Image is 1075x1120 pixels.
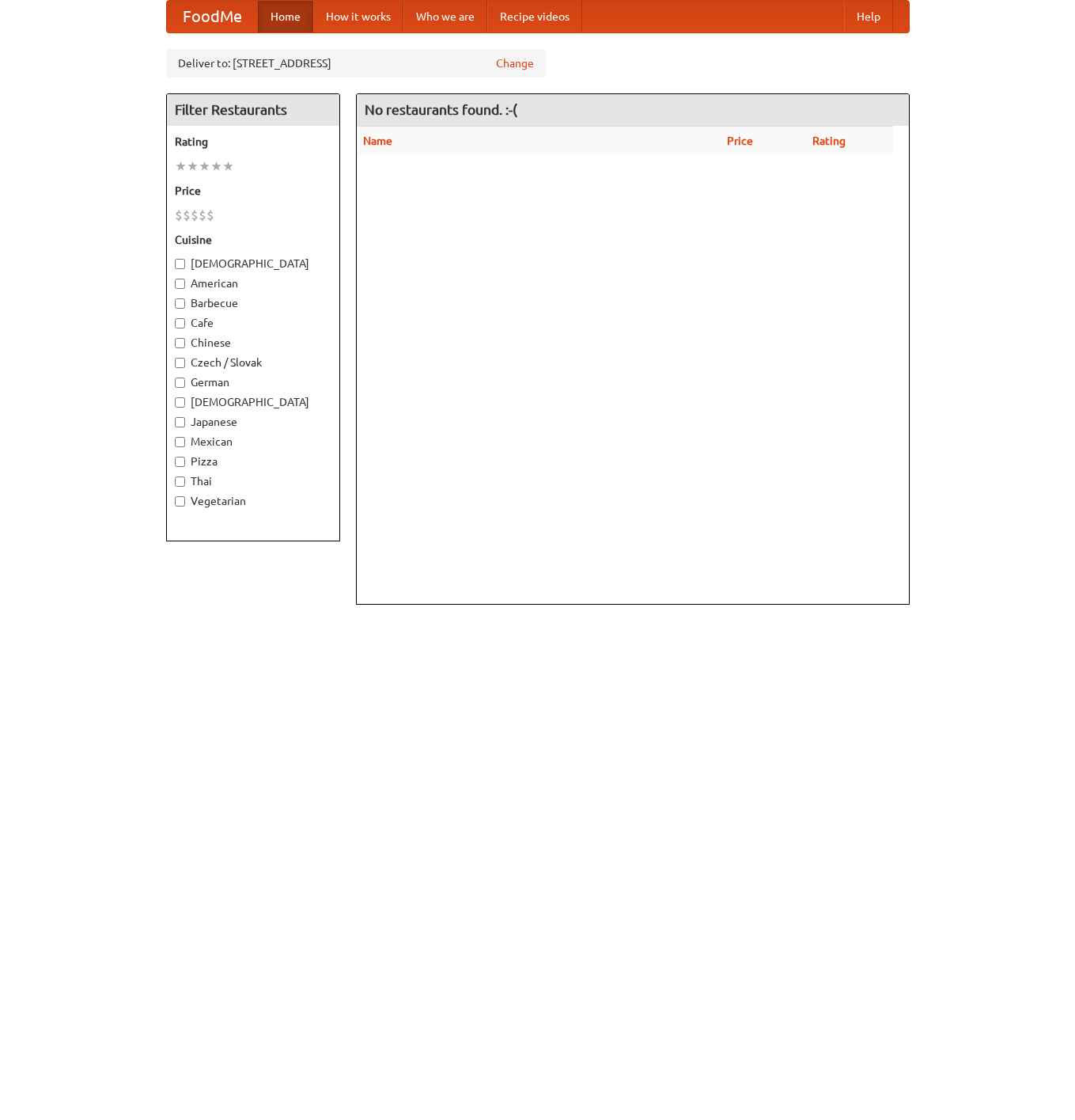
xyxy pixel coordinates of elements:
[222,158,234,175] li: ★
[199,158,210,175] li: ★
[175,417,185,427] input: Japanese
[175,318,185,328] input: Cafe
[487,1,582,32] a: Recipe videos
[175,295,331,311] label: Barbecue
[175,358,185,368] input: Czech / Slovak
[175,434,331,450] label: Mexican
[175,457,185,467] input: Pizza
[727,135,753,147] a: Price
[175,183,331,199] h5: Price
[206,207,214,224] li: $
[175,275,331,291] label: American
[403,1,487,32] a: Who we are
[187,158,199,175] li: ★
[167,94,339,126] h4: Filter Restaurants
[175,437,185,447] input: Mexican
[313,1,403,32] a: How it works
[167,1,258,32] a: FoodMe
[175,256,331,271] label: [DEMOGRAPHIC_DATA]
[166,49,546,78] div: Deliver to: [STREET_ADDRESS]
[175,378,185,388] input: German
[175,279,185,289] input: American
[175,232,331,248] h5: Cuisine
[175,338,185,348] input: Chinese
[175,454,331,469] label: Pizza
[175,394,331,410] label: [DEMOGRAPHIC_DATA]
[175,397,185,408] input: [DEMOGRAPHIC_DATA]
[175,473,331,489] label: Thai
[175,414,331,430] label: Japanese
[175,158,187,175] li: ★
[812,135,846,147] a: Rating
[175,134,331,150] h5: Rating
[191,207,199,224] li: $
[175,355,331,370] label: Czech / Slovak
[363,135,392,147] a: Name
[175,335,331,351] label: Chinese
[175,315,331,331] label: Cafe
[175,476,185,487] input: Thai
[175,493,331,509] label: Vegetarian
[258,1,313,32] a: Home
[210,158,222,175] li: ★
[365,102,517,117] ng-pluralize: No restaurants found. :-(
[183,207,191,224] li: $
[175,496,185,507] input: Vegetarian
[175,259,185,269] input: [DEMOGRAPHIC_DATA]
[175,374,331,390] label: German
[199,207,206,224] li: $
[175,298,185,309] input: Barbecue
[844,1,893,32] a: Help
[175,207,183,224] li: $
[496,55,534,71] a: Change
